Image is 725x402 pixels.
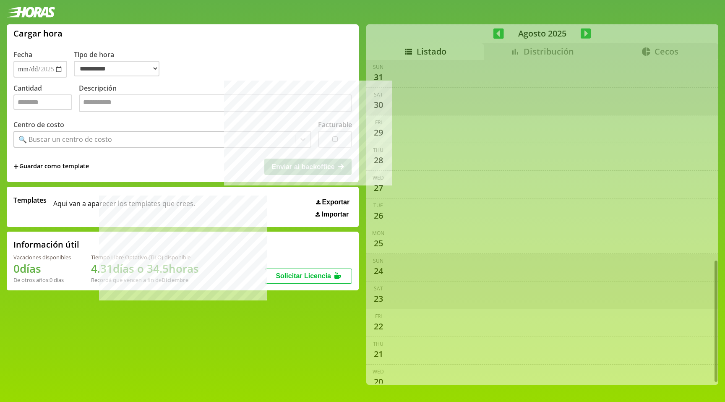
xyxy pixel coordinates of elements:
textarea: Descripción [79,94,352,112]
h2: Información útil [13,239,79,250]
label: Fecha [13,50,32,59]
span: Importar [321,211,349,218]
span: Exportar [322,198,349,206]
select: Tipo de hora [74,61,159,76]
span: Aqui van a aparecer los templates que crees. [53,196,195,218]
h1: Cargar hora [13,28,63,39]
label: Facturable [318,120,352,129]
label: Descripción [79,84,352,114]
b: Diciembre [162,276,188,284]
div: Recordá que vencen a fin de [91,276,199,284]
button: Exportar [313,198,352,206]
label: Centro de costo [13,120,64,129]
span: + [13,162,18,171]
img: logotipo [7,7,55,18]
div: Tiempo Libre Optativo (TiLO) disponible [91,253,199,261]
span: +Guardar como template [13,162,89,171]
h1: 4.31 días o 34.5 horas [91,261,199,276]
label: Tipo de hora [74,50,166,78]
div: De otros años: 0 días [13,276,71,284]
label: Cantidad [13,84,79,114]
div: Vacaciones disponibles [13,253,71,261]
span: Solicitar Licencia [276,272,331,279]
span: Templates [13,196,47,205]
input: Cantidad [13,94,72,110]
div: 🔍 Buscar un centro de costo [18,135,112,144]
button: Solicitar Licencia [265,269,352,284]
h1: 0 días [13,261,71,276]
